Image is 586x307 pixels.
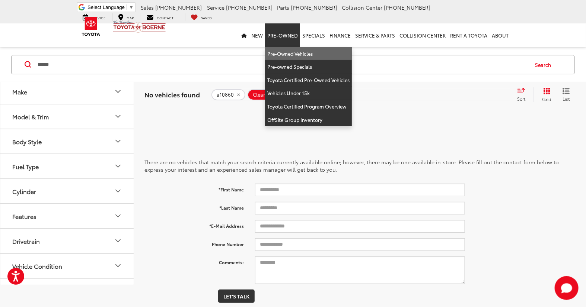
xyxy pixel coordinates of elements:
[12,113,49,120] div: Model & Trim
[114,187,122,195] div: Cylinder
[513,87,534,102] button: Select sort value
[12,163,39,170] div: Fuel Type
[127,4,127,10] span: ​
[218,290,255,303] button: Let's Talk
[226,4,273,11] span: [PHONE_NUMBER]
[141,13,179,21] a: Contact
[534,87,557,102] button: Grid View
[12,237,40,245] div: Drivetrain
[517,96,525,102] span: Sort
[327,23,353,47] a: Finance
[113,20,166,33] img: Vic Vaughan Toyota of Boerne
[185,13,217,21] a: My Saved Vehicles
[207,4,224,11] span: Service
[265,23,300,47] a: Pre-Owned
[291,4,337,11] span: [PHONE_NUMBER]
[528,55,562,74] button: Search
[129,4,134,10] span: ▼
[139,184,249,193] label: *First Name
[563,96,570,102] span: List
[448,23,490,47] a: Rent a Toyota
[300,23,327,47] a: Specials
[0,179,134,203] button: CylinderCylinder
[12,188,36,195] div: Cylinder
[0,129,134,153] button: Body StyleBody Style
[555,276,579,300] button: Toggle Chat Window
[265,100,352,113] a: Toyota Certified Program Overview
[12,138,42,145] div: Body Style
[265,87,352,100] a: Vehicles Under 15k
[555,276,579,300] svg: Start Chat
[253,92,273,98] span: Clear All
[239,23,249,47] a: Home
[112,13,139,21] a: Map
[114,211,122,220] div: Features
[0,254,134,278] button: Vehicle ConditionVehicle Condition
[114,261,122,270] div: Vehicle Condition
[12,213,36,220] div: Features
[0,80,134,104] button: MakeMake
[87,4,134,10] a: Select Language​
[342,4,382,11] span: Collision Center
[114,112,122,121] div: Model & Trim
[0,204,134,228] button: FeaturesFeatures
[265,60,352,74] a: Pre-owned Specials
[557,87,576,102] button: List View
[0,154,134,178] button: Fuel TypeFuel Type
[490,23,511,47] a: About
[265,113,352,126] a: OffSite Group Inventory
[12,88,27,95] div: Make
[139,202,249,211] label: *Last Name
[277,4,289,11] span: Parts
[77,13,111,21] a: Service
[139,220,249,229] label: *E-Mail Address
[211,89,245,100] button: remove a10860
[217,92,234,98] span: a10860
[201,15,212,20] span: Saved
[139,238,249,248] label: Phone Number
[0,104,134,129] button: Model & TrimModel & Trim
[12,262,62,269] div: Vehicle Condition
[114,87,122,96] div: Make
[397,23,448,47] a: Collision Center
[265,47,352,61] a: Pre-Owned Vehicles
[139,256,249,266] label: Comments:
[77,14,105,39] img: Toyota
[0,279,134,303] button: Body Type
[542,96,551,102] span: Grid
[248,89,277,100] button: Clear All
[265,74,352,87] a: Toyota Certified Pre-Owned Vehicles
[0,229,134,253] button: DrivetrainDrivetrain
[114,236,122,245] div: Drivetrain
[37,56,528,74] input: Search by Make, Model, or Keyword
[353,23,397,47] a: Service & Parts: Opens in a new tab
[155,4,202,11] span: [PHONE_NUMBER]
[141,4,154,11] span: Sales
[114,137,122,146] div: Body Style
[114,162,122,171] div: Fuel Type
[144,158,576,173] p: There are no vehicles that match your search criteria currently available online; however, there ...
[384,4,430,11] span: [PHONE_NUMBER]
[144,90,200,99] span: No vehicles found
[87,4,125,10] span: Select Language
[249,23,265,47] a: New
